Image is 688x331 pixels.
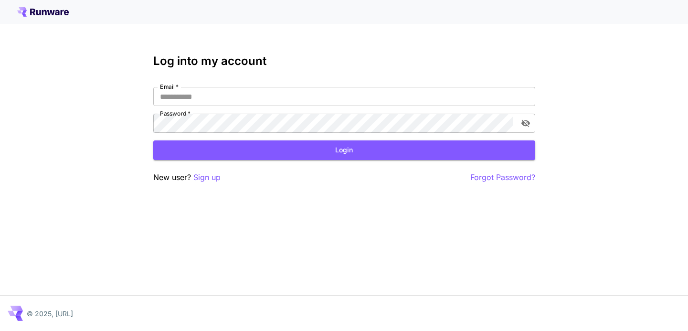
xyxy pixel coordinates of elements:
button: toggle password visibility [517,115,534,132]
button: Sign up [193,171,221,183]
label: Password [160,109,191,117]
label: Email [160,83,179,91]
p: © 2025, [URL] [27,309,73,319]
h3: Log into my account [153,54,535,68]
button: Login [153,140,535,160]
p: New user? [153,171,221,183]
button: Forgot Password? [470,171,535,183]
